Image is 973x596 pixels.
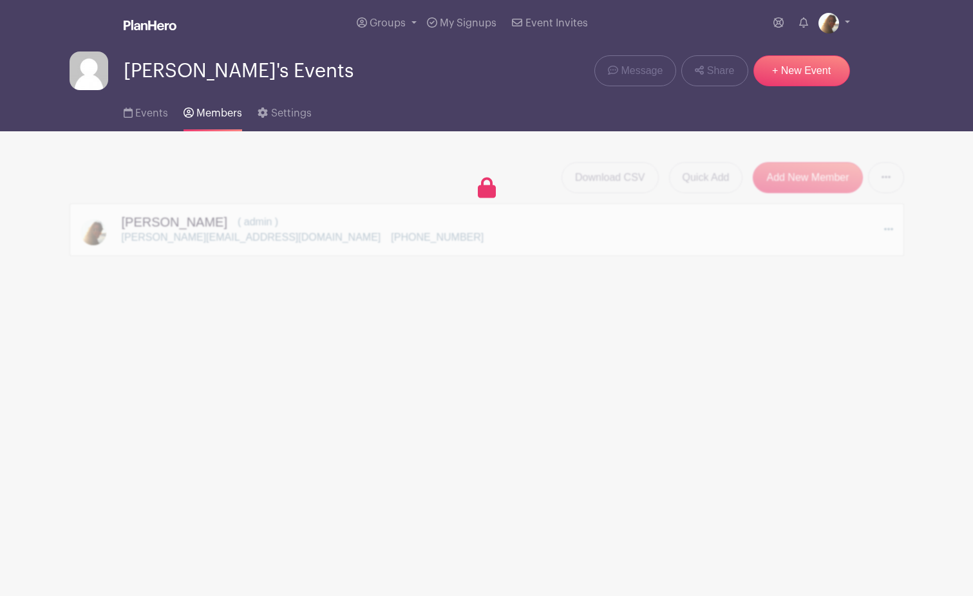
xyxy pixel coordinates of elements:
[594,55,676,86] a: Message
[271,108,312,118] span: Settings
[258,90,311,131] a: Settings
[681,55,748,86] a: Share
[184,90,242,131] a: Members
[753,55,850,86] a: + New Event
[440,18,496,28] span: My Signups
[707,63,735,79] span: Share
[135,108,168,118] span: Events
[124,20,176,30] img: logo_white-6c42ec7e38ccf1d336a20a19083b03d10ae64f83f12c07503d8b9e83406b4c7d.svg
[124,90,168,131] a: Events
[525,18,588,28] span: Event Invites
[370,18,406,28] span: Groups
[70,51,108,90] img: default-ce2991bfa6775e67f084385cd625a349d9dcbb7a52a09fb2fda1e96e2d18dcdb.png
[196,108,242,118] span: Members
[818,13,839,33] img: 11042305_10153629523463190_4589675576388934004_n.jpg
[124,61,354,82] span: [PERSON_NAME]'s Events
[621,63,663,79] span: Message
